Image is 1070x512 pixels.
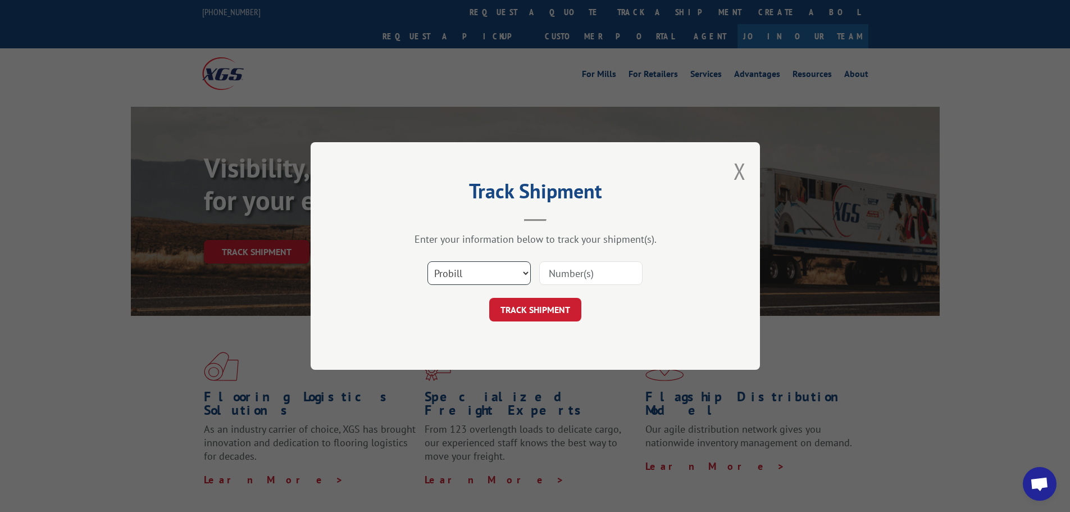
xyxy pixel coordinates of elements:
h2: Track Shipment [367,183,704,205]
button: Close modal [734,156,746,186]
input: Number(s) [539,261,643,285]
div: Enter your information below to track your shipment(s). [367,233,704,246]
a: Open chat [1023,467,1057,501]
button: TRACK SHIPMENT [489,298,581,321]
